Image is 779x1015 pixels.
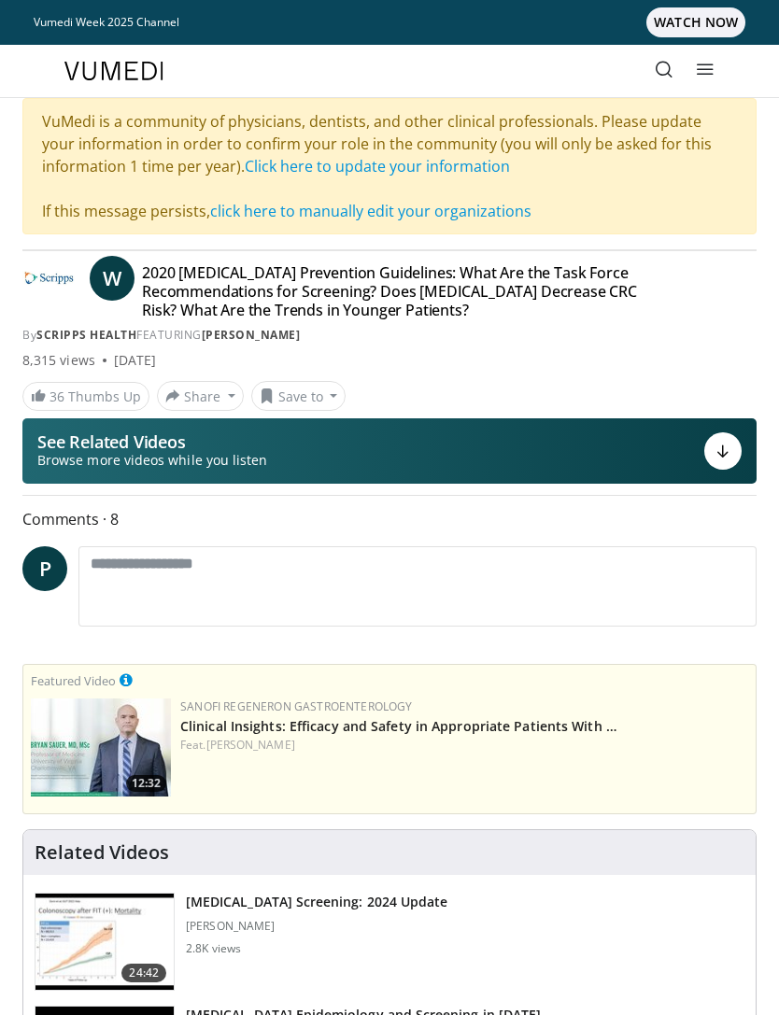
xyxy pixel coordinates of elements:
[22,507,757,531] span: Comments 8
[245,156,510,176] a: Click here to update your information
[22,546,67,591] a: P
[157,381,244,411] button: Share
[180,698,413,714] a: Sanofi Regeneron Gastroenterology
[22,98,757,234] div: VuMedi is a community of physicians, dentists, and other clinical professionals. Please update yo...
[31,672,116,689] small: Featured Video
[22,382,149,411] a: 36 Thumbs Up
[36,327,136,343] a: Scripps Health
[186,941,241,956] p: 2.8K views
[646,7,745,37] span: WATCH NOW
[35,893,744,992] a: 24:42 [MEDICAL_DATA] Screening: 2024 Update [PERSON_NAME] 2.8K views
[114,351,156,370] div: [DATE]
[22,351,95,370] span: 8,315 views
[35,894,174,991] img: ac114b1b-ca58-43de-a309-898d644626b7.150x105_q85_crop-smart_upscale.jpg
[31,698,171,796] img: bf9ce42c-6823-4735-9d6f-bc9dbebbcf2c.png.150x105_q85_crop-smart_upscale.jpg
[186,893,447,911] h3: [MEDICAL_DATA] Screening: 2024 Update
[37,451,267,470] span: Browse more videos while you listen
[126,775,166,792] span: 12:32
[64,62,163,80] img: VuMedi Logo
[186,919,447,934] p: [PERSON_NAME]
[22,263,75,293] img: Scripps Health
[142,263,663,319] h4: 2020 [MEDICAL_DATA] Prevention Guidelines: What Are the Task Force Recommendations for Screening?...
[180,717,617,735] a: Clinical Insights: Efficacy and Safety in Appropriate Patients With …
[251,381,347,411] button: Save to
[31,698,171,796] a: 12:32
[90,256,135,301] a: W
[206,737,295,753] a: [PERSON_NAME]
[35,841,169,864] h4: Related Videos
[37,432,267,451] p: See Related Videos
[50,388,64,405] span: 36
[180,737,748,754] div: Feat.
[121,964,166,982] span: 24:42
[202,327,301,343] a: [PERSON_NAME]
[34,7,745,37] a: Vumedi Week 2025 ChannelWATCH NOW
[22,418,757,484] button: See Related Videos Browse more videos while you listen
[22,327,757,344] div: By FEATURING
[210,201,531,221] a: click here to manually edit your organizations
